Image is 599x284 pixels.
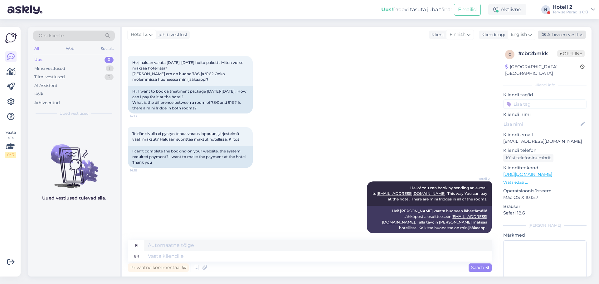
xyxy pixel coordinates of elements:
div: Vaata siia [5,130,16,158]
img: Askly Logo [5,32,17,44]
p: Brauser [503,203,587,210]
a: [EMAIL_ADDRESS][DOMAIN_NAME] [377,191,446,196]
div: Tiimi vestlused [34,74,65,80]
div: # cbr2bmkk [518,50,557,57]
p: Klienditeekond [503,165,587,171]
input: Lisa tag [503,99,587,109]
p: Vaata edasi ... [503,180,587,185]
span: c [509,52,511,57]
span: Hotell 2 [131,31,148,38]
div: Tervise Paradiis OÜ [553,10,588,15]
span: 14:18 [130,168,153,173]
div: [PERSON_NAME] [503,223,587,228]
p: Märkmed [503,232,587,238]
div: H [541,5,550,14]
div: Hei! [PERSON_NAME] varata huoneen lähettämällä sähköpostia osoitteeseen . Tällä tavoin [PERSON_NA... [367,206,492,233]
span: Teidän sivulla ei pystyn tehdä varaus loppuun, järjestelmä vaati maksut? Haluaan suorittaa maksut... [132,131,240,142]
p: Kliendi nimi [503,111,587,118]
span: Finnish [450,31,465,38]
span: 14:13 [130,114,153,118]
div: Küsi telefoninumbrit [503,154,553,162]
span: English [511,31,527,38]
div: 0 / 3 [5,152,16,158]
div: Privaatne kommentaar [128,263,189,272]
div: 1 [106,65,114,72]
span: Uued vestlused [60,111,89,116]
button: Emailid [454,4,481,16]
p: Safari 18.6 [503,210,587,216]
div: Uus [34,57,42,63]
span: Saada [471,265,489,270]
div: I can't complete the booking on your website, the system required payment? I want to make the pay... [128,146,253,168]
div: All [33,45,40,53]
div: 0 [105,57,114,63]
p: Kliendi telefon [503,147,587,154]
p: Uued vestlused tulevad siia. [42,195,106,201]
a: [URL][DOMAIN_NAME] [503,171,552,177]
b: Uus! [381,7,393,12]
span: Hei, haluan varata [DATE]-[DATE] hoito paketti. Miten voi se maksaa hotellissa? [PERSON_NAME] ero... [132,60,244,82]
p: Kliendi email [503,132,587,138]
p: Operatsioonisüsteem [503,188,587,194]
span: Offline [557,50,585,57]
div: Web [65,45,75,53]
div: Kõik [34,91,43,97]
span: Hello! You can book by sending an e-mail to . This way You can pay at the hotel. There are mini f... [373,185,488,201]
div: fi [135,240,138,251]
div: Kliendi info [503,82,587,88]
div: Socials [100,45,115,53]
div: [GEOGRAPHIC_DATA], [GEOGRAPHIC_DATA] [505,64,580,77]
div: Arhiveeri vestlus [538,31,586,39]
p: Mac OS X 10.15.7 [503,194,587,201]
div: juhib vestlust [156,31,188,38]
span: 14:27 [466,233,490,238]
div: Klienditugi [479,31,505,38]
div: en [134,251,139,262]
a: Hotell 2Tervise Paradiis OÜ [553,5,595,15]
p: [EMAIL_ADDRESS][DOMAIN_NAME] [503,138,587,145]
input: Lisa nimi [504,121,579,128]
p: Kliendi tag'id [503,92,587,98]
img: No chats [28,133,120,189]
div: Minu vestlused [34,65,65,72]
div: Proovi tasuta juba täna: [381,6,451,13]
span: Hotell 2 [466,176,490,181]
span: Otsi kliente [39,32,64,39]
div: Aktiivne [488,4,526,15]
div: Hi, I want to book a treatment package [DATE]-[DATE] . How can I pay for it at the hotel? What is... [128,86,253,113]
div: Hotell 2 [553,5,588,10]
div: Arhiveeritud [34,100,60,106]
div: 0 [105,74,114,80]
div: Klient [429,31,444,38]
div: AI Assistent [34,83,57,89]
